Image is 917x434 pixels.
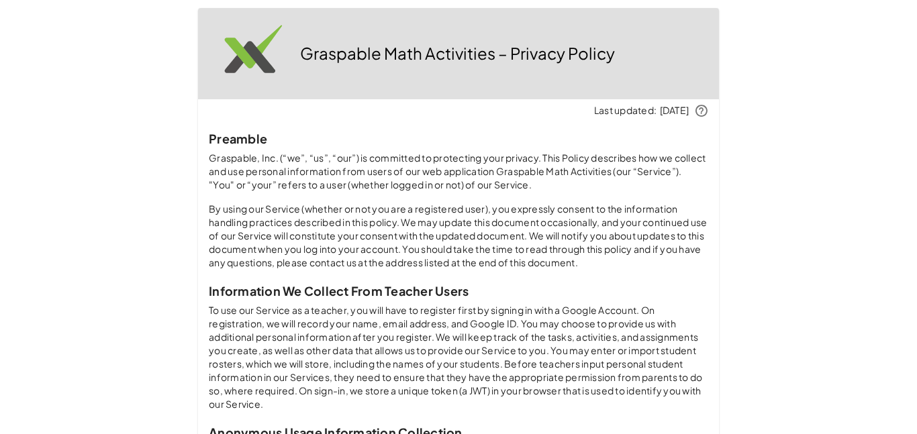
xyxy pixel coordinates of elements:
[198,8,719,99] div: Graspable Math Activities – Privacy Policy
[209,203,708,270] p: By using our Service (whether or not you are a registered user), you expressly consent to the inf...
[209,131,708,146] h3: Preamble
[209,283,708,299] h3: Information We Collect From Teacher Users
[209,104,708,117] p: Last updated: [DATE]
[209,304,708,411] p: To use our Service as a teacher, you will have to register first by signing in with a Google Acco...
[209,152,708,192] p: Graspable, Inc. (“we”, “us”, “our”) is committed to protecting your privacy. This Policy describe...
[209,13,289,94] img: gm-logo-CxLEg8GM.svg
